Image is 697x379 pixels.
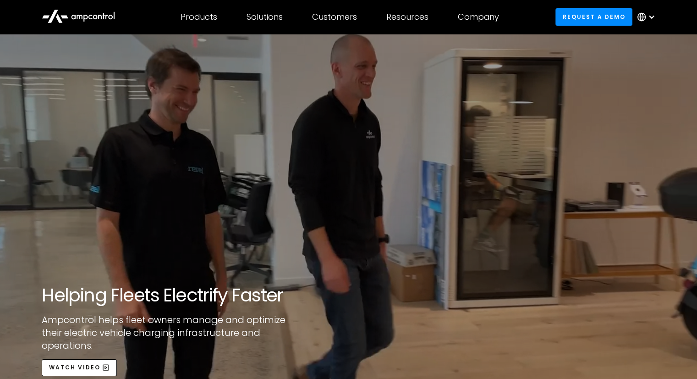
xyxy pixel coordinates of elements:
[181,12,217,22] div: Products
[312,12,357,22] div: Customers
[458,12,499,22] div: Company
[555,8,632,25] a: Request a demo
[247,12,283,22] div: Solutions
[386,12,428,22] div: Resources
